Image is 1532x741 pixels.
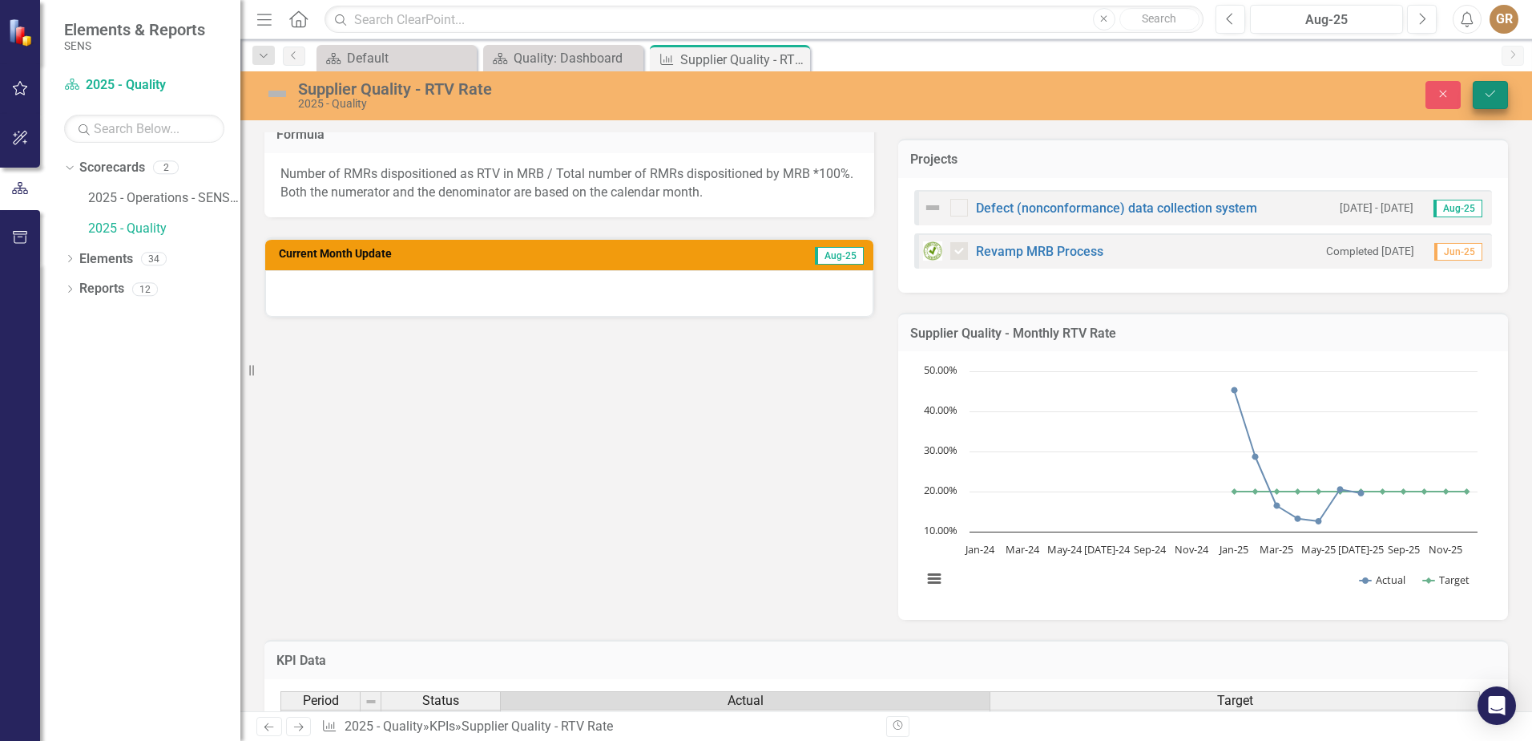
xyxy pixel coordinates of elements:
span: Actual [728,694,764,708]
text: Sep-25 [1388,542,1420,557]
button: Search [1119,8,1199,30]
path: May-25, 20. Target. [1316,488,1322,495]
path: Feb-25, 20. Target. [1252,488,1259,495]
svg: Interactive chart [914,363,1486,604]
small: SENS [64,39,205,52]
path: Jan-25, 45.3. Actual. [1232,387,1238,394]
a: 2025 - Quality [345,719,423,734]
path: Jun-25, 20.55. Actual. [1337,487,1344,493]
div: Open Intercom Messenger [1478,686,1516,725]
button: Show Actual [1360,573,1405,587]
text: 20.00% [924,483,957,497]
div: 34 [141,252,167,265]
text: Jan-24 [964,542,995,557]
span: Search [1142,12,1176,25]
text: Sep-24 [1134,542,1167,557]
text: Jan-25 [1218,542,1248,557]
a: Quality: Dashboard [487,48,639,68]
path: Jan-25, 20. Target. [1232,488,1238,495]
path: Oct-25, 20. Target. [1421,488,1428,495]
path: Apr-25, 20. Target. [1295,488,1301,495]
path: Feb-25, 28.7. Actual. [1252,454,1259,460]
span: Jun-25 [1434,243,1482,261]
input: Search ClearPoint... [325,6,1203,34]
div: 2025 - Quality [298,98,962,110]
a: Default [321,48,473,68]
div: 12 [132,282,158,296]
span: Aug-25 [1433,200,1482,217]
div: Supplier Quality - RTV Rate [680,50,806,70]
text: Nov-25 [1429,542,1462,557]
div: Chart. Highcharts interactive chart. [914,363,1492,604]
a: 2025 - Quality [88,220,240,238]
g: Target, line 2 of 2 with 24 data points. [980,488,1470,495]
small: [DATE] - [DATE] [1340,200,1413,216]
img: Completed [923,241,942,261]
small: Completed [DATE] [1326,244,1414,259]
text: 30.00% [924,443,957,457]
path: Jul-25, 19.59. Actual. [1358,490,1365,496]
text: Mar-25 [1260,542,1293,557]
img: Not Defined [264,81,290,107]
path: May-25, 12.6. Actual. [1316,518,1322,524]
div: Supplier Quality - RTV Rate [462,719,613,734]
path: Aug-25, 20. Target. [1380,488,1386,495]
a: Scorecards [79,159,145,177]
button: Show Target [1423,573,1470,587]
text: [DATE]-25 [1338,542,1384,557]
text: 10.00% [924,523,957,537]
img: 8DAGhfEEPCf229AAAAAElFTkSuQmCC [365,695,377,708]
a: Revamp MRB Process [976,244,1103,259]
a: Reports [79,280,124,298]
text: May-24 [1047,542,1082,557]
text: 40.00% [924,403,957,417]
text: [DATE]-24 [1084,542,1131,557]
text: 50.00% [924,362,957,377]
h3: Formula [276,128,862,142]
button: Aug-25 [1250,5,1403,34]
text: Nov-24 [1175,542,1209,557]
h3: Current Month Update [279,248,684,260]
span: Aug-25 [815,247,864,265]
path: Nov-25, 20. Target. [1443,488,1449,495]
img: ClearPoint Strategy [8,18,36,46]
div: 2 [153,161,179,175]
a: Defect (nonconformance) data collection system [976,200,1257,216]
div: Quality: Dashboard [514,48,639,68]
img: Not Defined [923,198,942,217]
button: GR [1490,5,1518,34]
text: Mar-24 [1006,542,1040,557]
span: Target [1217,694,1253,708]
div: Aug-25 [1256,10,1397,30]
text: May-25 [1301,542,1336,557]
path: Apr-25, 13.27. Actual. [1295,516,1301,522]
h3: KPI Data [276,654,1496,668]
path: Mar-25, 20. Target. [1274,488,1280,495]
p: Number of RMRs dispositioned as RTV in MRB / Total number of RMRs dispositioned by MRB *100%. Bot... [280,165,858,202]
a: 2025 - Quality [64,76,224,95]
button: View chart menu, Chart [923,568,945,590]
span: Period [303,694,339,708]
a: 2025 - Operations - SENS Legacy KPIs [88,189,240,208]
path: Sep-25, 20. Target. [1401,488,1407,495]
span: Elements & Reports [64,20,205,39]
div: Supplier Quality - RTV Rate [298,80,962,98]
path: Dec-25, 20. Target. [1464,488,1470,495]
h3: Supplier Quality - Monthly RTV Rate [910,326,1496,341]
a: KPIs [429,719,455,734]
a: Elements [79,250,133,269]
div: » » [321,718,874,736]
path: Mar-25, 16.5. Actual. [1274,503,1280,509]
span: Status [422,694,459,708]
div: Default [347,48,473,68]
input: Search Below... [64,115,224,143]
h3: Projects [910,152,1496,167]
